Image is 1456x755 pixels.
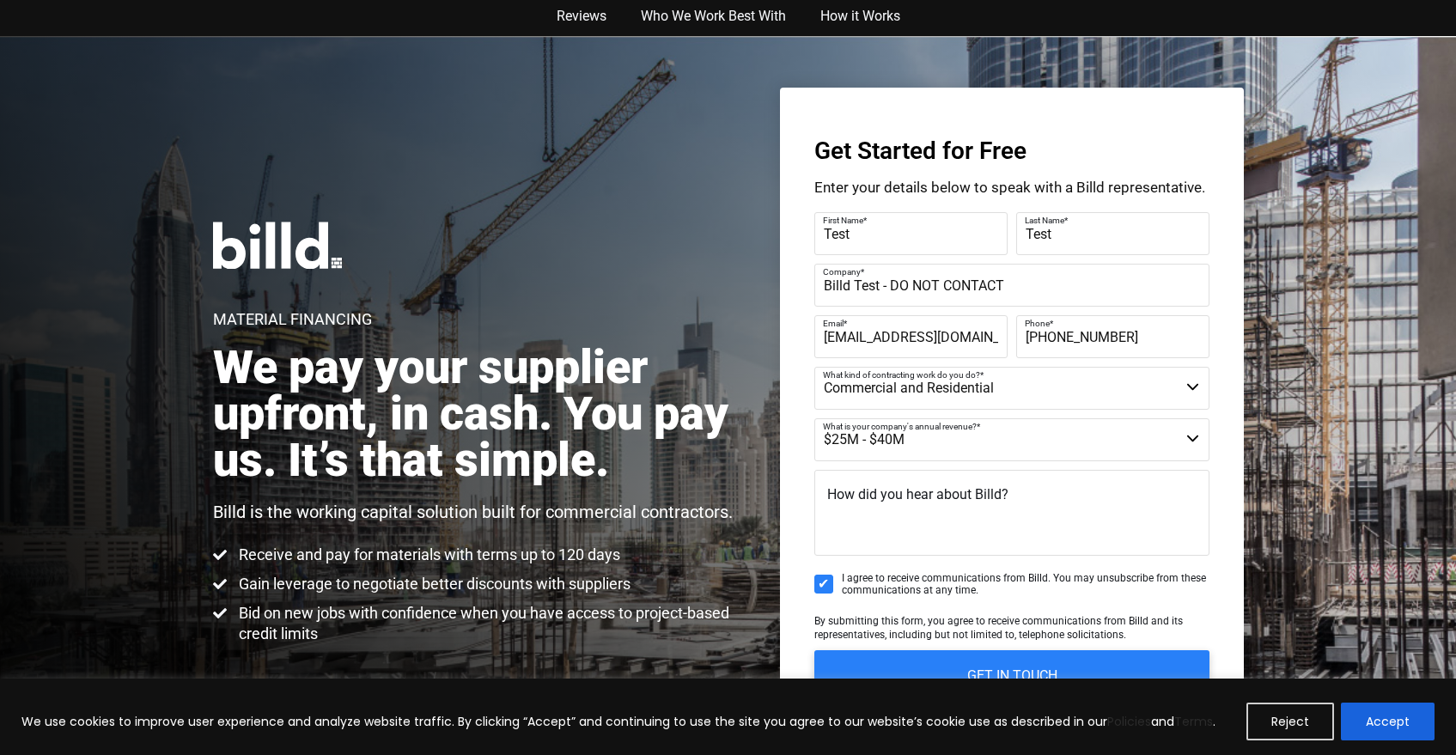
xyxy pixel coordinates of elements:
[823,216,863,225] span: First Name
[1246,703,1334,740] button: Reject
[1025,216,1064,225] span: Last Name
[842,572,1209,597] span: I agree to receive communications from Billd. You may unsubscribe from these communications at an...
[235,574,631,594] span: Gain leverage to negotiate better discounts with suppliers
[21,711,1215,732] p: We use cookies to improve user experience and analyze website traffic. By clicking “Accept” and c...
[235,545,620,565] span: Receive and pay for materials with terms up to 120 days
[213,312,372,327] h1: Material Financing
[1025,319,1050,328] span: Phone
[213,501,733,523] p: Billd is the working capital solution built for commercial contractors.
[814,615,1183,641] span: By submitting this form, you agree to receive communications from Billd and its representatives, ...
[827,486,1008,502] span: How did you hear about Billd?
[823,267,861,277] span: Company
[814,575,833,594] input: I agree to receive communications from Billd. You may unsubscribe from these communications at an...
[1341,703,1435,740] button: Accept
[823,319,844,328] span: Email
[814,180,1209,195] p: Enter your details below to speak with a Billd representative.
[213,344,747,484] h2: We pay your supplier upfront, in cash. You pay us. It’s that simple.
[1107,713,1151,730] a: Policies
[1174,713,1213,730] a: Terms
[814,139,1209,163] h3: Get Started for Free
[814,650,1209,702] input: GET IN TOUCH
[235,603,747,644] span: Bid on new jobs with confidence when you have access to project-based credit limits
